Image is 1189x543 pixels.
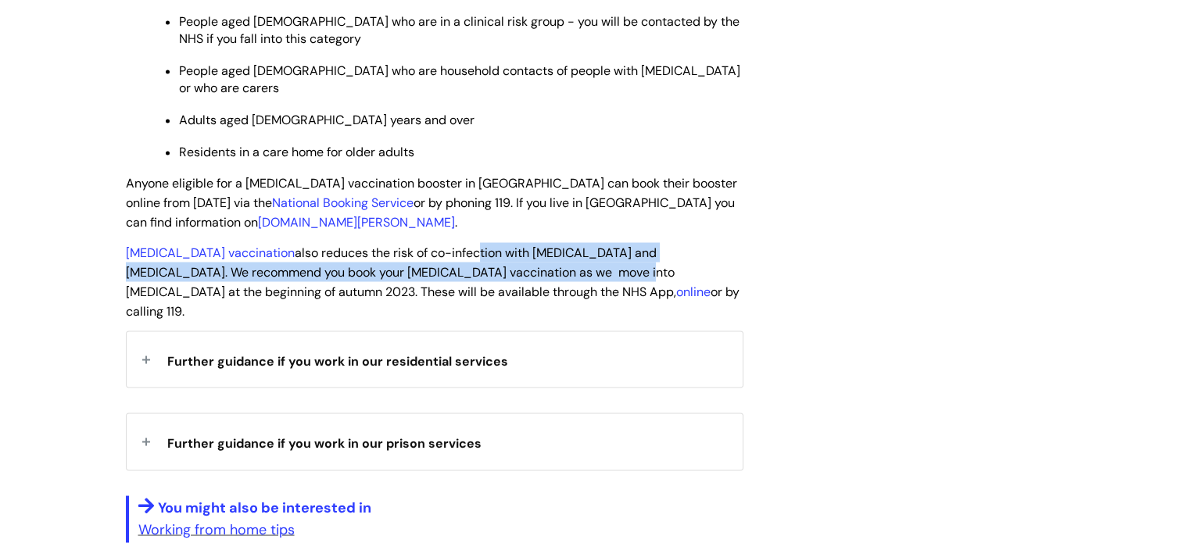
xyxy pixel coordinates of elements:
span: People aged [DEMOGRAPHIC_DATA] who are household contacts of people with [MEDICAL_DATA] or who ar... [179,63,740,96]
a: Working from home tips [138,520,295,538]
span: People aged [DEMOGRAPHIC_DATA] who are in a clinical risk group - you will be contacted by the NH... [179,13,740,47]
span: Residents in a care home for older adults [179,144,414,160]
a: [MEDICAL_DATA] vaccination [126,244,295,260]
a: online [676,283,711,299]
span: Anyone eligible for a [MEDICAL_DATA] vaccination booster in [GEOGRAPHIC_DATA] can book their boos... [126,175,737,230]
span: also reduces the risk of co-infection with [MEDICAL_DATA] and [MEDICAL_DATA]. We recommend you bo... [126,244,740,318]
span: You might also be interested in [158,498,371,516]
span: Adults aged [DEMOGRAPHIC_DATA] years and over [179,112,475,128]
span: Further guidance if you work in our prison services [167,434,482,451]
a: [DOMAIN_NAME][PERSON_NAME] [258,214,455,230]
a: National Booking Service [272,195,414,211]
span: Further guidance if you work in our residential services [167,352,508,369]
